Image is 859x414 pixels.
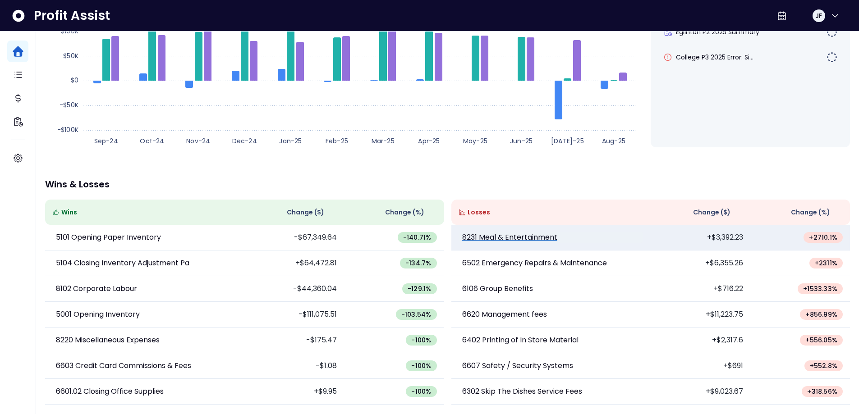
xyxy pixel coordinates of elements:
[676,53,753,62] span: College P3 2025 Error: Si...
[462,283,533,294] p: 6106 Group Benefits
[827,52,837,63] img: Not yet Started
[61,208,77,217] span: Wins
[408,284,431,293] span: -129.1 %
[244,302,344,328] td: -$111,075.51
[71,76,78,85] text: $0
[791,208,830,217] span: Change (%)
[418,136,440,146] text: Apr-25
[385,208,424,217] span: Change (%)
[462,335,579,346] p: 6402 Printing of In Store Material
[411,387,431,396] span: -100 %
[676,27,759,36] span: Eglinton P2 2025 Summary
[34,8,110,24] span: Profit Assist
[403,233,432,242] span: -140.71 %
[805,336,837,345] span: + 556.05 %
[232,136,257,146] text: Dec-24
[45,180,850,189] p: Wins & Losses
[279,136,302,146] text: Jan-25
[807,387,837,396] span: + 318.56 %
[810,361,837,370] span: + 552.8 %
[651,302,750,328] td: +$11,223.75
[693,208,730,217] span: Change ( $ )
[56,283,137,294] p: 8102 Corporate Labour
[827,27,837,37] img: Not yet Started
[651,250,750,276] td: +$6,355.26
[462,309,547,320] p: 6620 Management fees
[468,208,490,217] span: Losses
[651,379,750,405] td: +$9,023.67
[462,258,607,268] p: 6502 Emergency Repairs & Maintenance
[57,125,78,134] text: -$100K
[56,232,161,243] p: 5101 Opening Paper Inventory
[94,136,118,146] text: Sep-24
[651,328,750,353] td: +$2,317.6
[63,51,78,60] text: $50K
[651,276,750,302] td: +$716.22
[140,136,164,146] text: Oct-24
[372,136,395,146] text: Mar-25
[551,136,584,146] text: [DATE]-25
[244,276,344,302] td: -$44,360.04
[56,360,191,371] p: 6603 Credit Card Commissions & Fees
[401,310,432,319] span: -103.54 %
[411,336,431,345] span: -100 %
[462,386,582,397] p: 6302 Skip The Dishes Service Fees
[462,232,557,243] p: 8231 Meal & Entertainment
[287,208,324,217] span: Change ( $ )
[56,258,189,268] p: 5104 Closing Inventory Adjustment Pa
[56,386,164,397] p: 6601.02 Closing Office Supplies
[651,225,750,250] td: +$3,392.23
[60,100,78,109] text: -$50K
[244,328,344,353] td: -$175.47
[411,361,431,370] span: -100 %
[186,136,210,146] text: Nov-24
[462,360,573,371] p: 6607 Safety / Security Systems
[405,259,431,268] span: -134.7 %
[244,250,344,276] td: +$64,472.81
[244,353,344,379] td: -$1.08
[56,335,160,346] p: 8220 Miscellaneous Expenses
[815,11,822,20] span: JF
[510,136,533,146] text: Jun-25
[463,136,487,146] text: May-25
[56,309,140,320] p: 5001 Opening Inventory
[805,310,837,319] span: + 856.99 %
[651,353,750,379] td: +$691
[809,233,837,242] span: + 2710.1 %
[244,225,344,250] td: -$67,349.64
[815,259,837,268] span: + 2311 %
[244,379,344,405] td: +$9.95
[602,136,625,146] text: Aug-25
[326,136,348,146] text: Feb-25
[803,284,837,293] span: + 1533.33 %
